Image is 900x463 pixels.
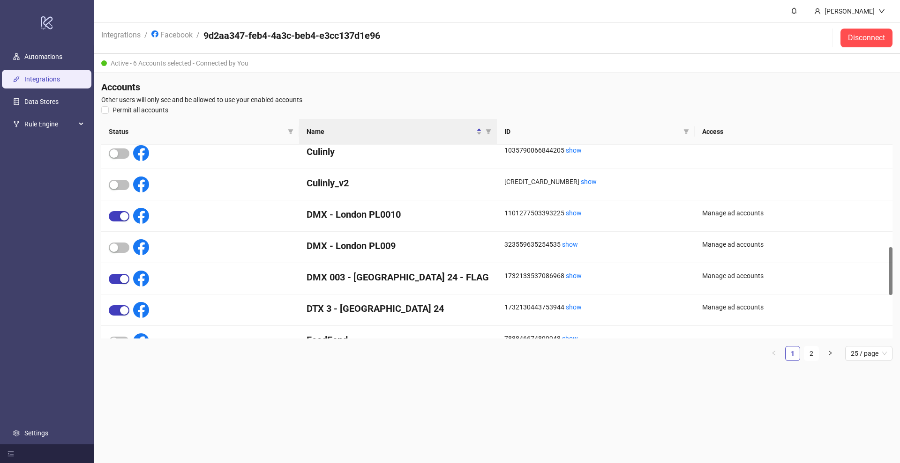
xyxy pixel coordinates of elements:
h4: 9d2aa347-feb4-4a3c-beb4-e3cc137d1e96 [203,29,380,42]
a: 2 [804,346,818,360]
div: 1035790066844205 [504,145,687,155]
span: Permit all accounts [109,105,172,115]
span: filter [486,129,491,134]
span: 25 / page [851,346,887,360]
a: show [566,272,582,279]
span: filter [288,129,293,134]
div: Manage ad accounts [702,208,885,218]
div: 788846674899948 [504,333,687,344]
h4: DMX 003 - [GEOGRAPHIC_DATA] 24 - FLAG [307,271,489,284]
h4: Accounts [101,81,892,94]
th: Name [299,119,497,145]
span: down [878,8,885,15]
span: bell [791,7,797,14]
a: Automations [24,53,62,60]
span: user [814,8,821,15]
a: show [566,147,582,154]
li: / [196,29,200,47]
button: Disconnect [840,29,892,47]
h4: DTX 3 - [GEOGRAPHIC_DATA] 24 [307,302,489,315]
a: show [562,241,578,248]
li: Previous Page [766,346,781,361]
a: show [581,178,597,185]
button: right [823,346,838,361]
div: [CREDIT_CARD_NUMBER] [504,176,687,187]
div: Manage ad accounts [702,302,885,312]
li: Next Page [823,346,838,361]
div: Manage ad accounts [702,239,885,250]
span: Rule Engine [24,115,76,133]
span: left [771,350,777,356]
span: Status [109,126,284,137]
div: Active - 6 Accounts selected - Connected by You [94,54,900,73]
span: fork [13,121,20,127]
h4: DMX - London PL0010 [307,208,489,221]
a: show [566,303,582,311]
h4: Culinly_v2 [307,176,489,190]
div: 1101277503393225 [504,208,687,218]
div: Page Size [845,346,892,361]
a: show [562,335,578,342]
h4: DMX - London PL009 [307,239,489,252]
span: right [827,350,833,356]
span: filter [484,125,493,139]
div: 1732133537086968 [504,271,687,281]
th: Access [695,119,892,145]
span: filter [682,125,691,139]
div: Manage ad accounts [702,271,885,281]
a: Facebook [150,29,195,39]
div: 323559635254535 [504,239,687,250]
a: 1 [786,346,800,360]
span: Name [307,126,474,137]
li: / [144,29,148,47]
a: Settings [24,429,48,437]
a: Data Stores [24,98,59,105]
div: 1732130443753944 [504,302,687,312]
div: [PERSON_NAME] [821,6,878,16]
span: Other users will only see and be allowed to use your enabled accounts [101,95,892,105]
h4: FoodFend [307,333,489,346]
a: show [566,209,582,217]
span: menu-fold [7,450,14,457]
a: Integrations [24,75,60,83]
li: 2 [804,346,819,361]
h4: Culinly [307,145,489,158]
li: 1 [785,346,800,361]
span: Disconnect [848,34,885,42]
span: filter [683,129,689,134]
span: filter [286,125,295,139]
button: left [766,346,781,361]
span: ID [504,126,680,137]
a: Integrations [99,29,142,39]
